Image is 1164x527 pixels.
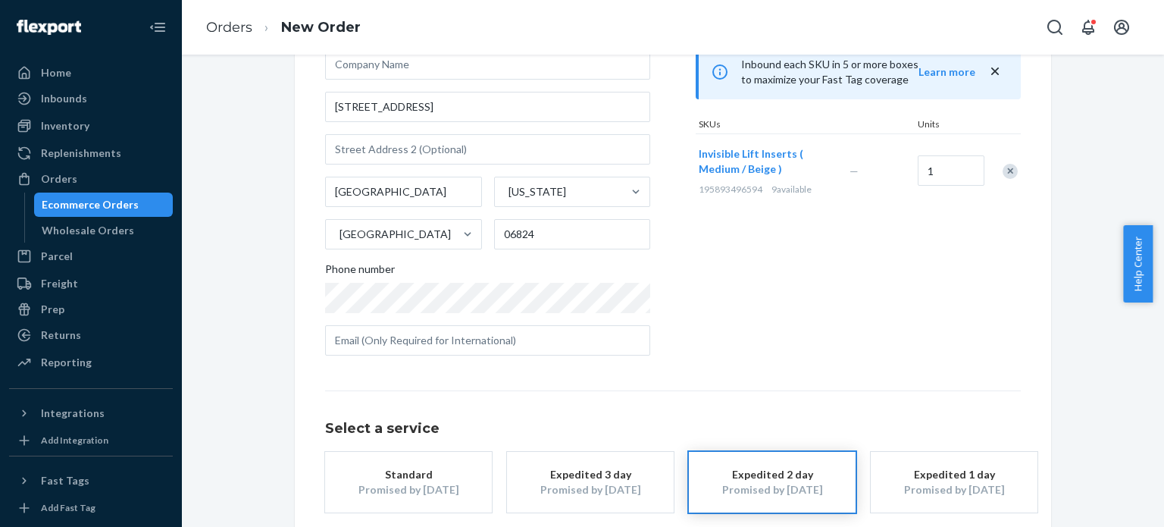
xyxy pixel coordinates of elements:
div: Home [41,65,71,80]
input: Email (Only Required for International) [325,325,650,356]
button: Learn more [918,64,975,80]
div: Returns [41,328,81,343]
div: Prep [41,302,64,317]
input: [GEOGRAPHIC_DATA] [338,227,339,242]
button: Help Center [1123,225,1153,303]
div: Units [915,118,983,133]
div: Fast Tags [41,473,89,488]
span: 195893496594 [699,184,762,195]
a: Reporting [9,350,173,375]
div: SKUs [696,118,915,133]
a: Orders [206,19,252,36]
div: Inventory [41,118,89,133]
div: Standard [348,467,469,482]
div: Add Fast Tag [41,501,95,514]
ol: breadcrumbs [194,5,373,50]
button: Fast Tags [9,469,173,493]
div: [GEOGRAPHIC_DATA] [339,227,451,242]
span: 9 available [771,184,812,195]
button: Close Navigation [142,12,173,42]
div: Promised by [DATE] [712,482,833,497]
a: Returns [9,323,173,347]
div: Promised by [DATE] [348,482,469,497]
div: Ecommerce Orders [42,197,139,212]
button: Expedited 2 dayPromised by [DATE] [689,452,856,513]
a: Orders [9,167,173,191]
div: Promised by [DATE] [893,482,1015,497]
div: Inbounds [41,91,87,106]
a: Parcel [9,244,173,268]
button: Open Search Box [1040,12,1070,42]
img: Flexport logo [17,20,81,35]
button: Open account menu [1106,12,1137,42]
button: close [987,64,1003,80]
button: Expedited 1 dayPromised by [DATE] [871,452,1037,513]
input: Company Name [325,49,650,80]
div: Promised by [DATE] [530,482,651,497]
span: — [850,165,859,177]
input: Street Address [325,92,650,122]
input: [US_STATE] [507,184,508,199]
div: [US_STATE] [508,184,566,199]
a: Home [9,61,173,85]
div: Expedited 2 day [712,467,833,482]
a: Ecommerce Orders [34,193,174,217]
a: Freight [9,271,173,296]
input: Quantity [918,155,984,186]
div: Wholesale Orders [42,223,134,238]
button: Open notifications [1073,12,1103,42]
span: Invisible Lift Inserts ( Medium / Beige ) [699,147,803,175]
div: Reporting [41,355,92,370]
div: Expedited 3 day [530,467,651,482]
div: Orders [41,171,77,187]
a: Add Fast Tag [9,499,173,517]
a: Wholesale Orders [34,218,174,243]
div: Remove Item [1003,164,1018,179]
button: Integrations [9,401,173,425]
input: ZIP Code [494,219,651,249]
a: New Order [281,19,361,36]
button: StandardPromised by [DATE] [325,452,492,513]
div: Inbound each SKU in 5 or more boxes to maximize your Fast Tag coverage [696,45,1021,99]
div: Expedited 1 day [893,467,1015,482]
input: City [325,177,482,207]
a: Add Integration [9,431,173,450]
h1: Select a service [325,422,1021,437]
div: Parcel [41,249,73,264]
span: Phone number [325,262,395,283]
button: Invisible Lift Inserts ( Medium / Beige ) [699,146,831,177]
div: Add Integration [41,434,108,447]
input: Street Address 2 (Optional) [325,134,650,165]
a: Replenishments [9,141,173,165]
a: Inbounds [9,86,173,111]
div: Freight [41,276,78,291]
a: Inventory [9,114,173,138]
button: Expedited 3 dayPromised by [DATE] [507,452,674,513]
div: Integrations [41,406,105,421]
div: Replenishments [41,146,121,161]
a: Prep [9,297,173,322]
